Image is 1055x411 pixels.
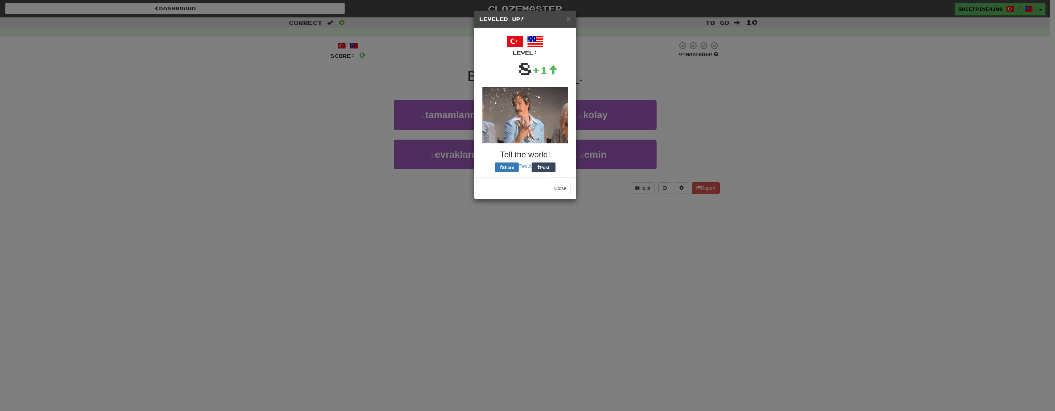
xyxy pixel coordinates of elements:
[550,183,571,194] button: Close
[479,33,571,56] div: /
[532,162,555,172] button: Post
[479,49,571,56] div: Level:
[567,15,571,23] span: ×
[567,15,571,22] button: Close
[519,163,531,169] a: Tweet
[532,63,558,77] div: +1
[479,16,571,23] h5: Leveled Up!
[495,162,519,172] button: Share
[482,87,568,143] img: glitter-d35a814c05fa227b87dd154a45a5cc37aaecd56281fd9d9cd8133c9defbd597c.gif
[518,56,532,80] div: 8
[479,150,571,159] h3: Tell the world!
